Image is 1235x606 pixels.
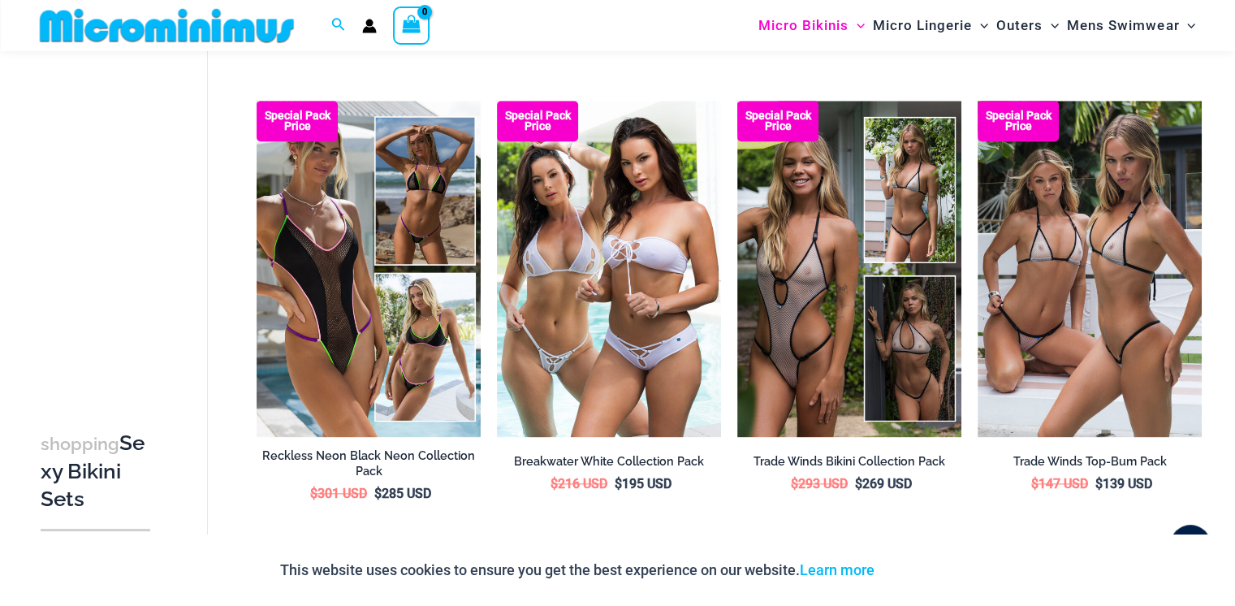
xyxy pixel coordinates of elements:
span: $ [1031,476,1039,491]
a: Mens SwimwearMenu ToggleMenu Toggle [1063,5,1199,46]
b: Special Pack Price [497,110,578,132]
a: Collection Pack (1) Trade Winds IvoryInk 317 Top 469 Thong 11Trade Winds IvoryInk 317 Top 469 Tho... [737,101,961,437]
span: $ [855,476,862,491]
iframe: TrustedSite Certified [41,54,187,379]
span: Mens Swimwear [1067,5,1179,46]
a: Search icon link [331,15,346,36]
a: OutersMenu ToggleMenu Toggle [992,5,1063,46]
span: Outers [996,5,1043,46]
a: Breakwater White Collection Pack [497,454,721,475]
a: Micro BikinisMenu ToggleMenu Toggle [754,5,869,46]
span: $ [615,476,622,491]
h2: Reckless Neon Black Neon Collection Pack [257,448,481,478]
img: Collection Pack [257,101,481,437]
a: Micro LingerieMenu ToggleMenu Toggle [869,5,992,46]
bdi: 301 USD [310,486,367,501]
img: Collection Pack (1) [737,101,961,437]
bdi: 216 USD [551,476,607,491]
bdi: 269 USD [855,476,912,491]
span: $ [551,476,558,491]
img: MM SHOP LOGO FLAT [33,7,300,44]
a: Top Bum Pack (1) Trade Winds IvoryInk 317 Top 453 Micro 03Trade Winds IvoryInk 317 Top 453 Micro 03 [978,101,1202,437]
span: Menu Toggle [972,5,988,46]
span: Menu Toggle [1043,5,1059,46]
h2: Breakwater White Collection Pack [497,454,721,470]
bdi: 195 USD [615,476,671,491]
b: Special Pack Price [257,110,338,132]
span: $ [310,486,317,501]
a: Collection Pack (5) Breakwater White 341 Top 4956 Shorts 08Breakwater White 341 Top 4956 Shorts 08 [497,101,721,437]
bdi: 147 USD [1031,476,1088,491]
h3: Sexy Bikini Sets [41,430,150,513]
a: Collection Pack Top BTop B [257,101,481,437]
h2: Trade Winds Bikini Collection Pack [737,454,961,470]
bdi: 293 USD [791,476,848,491]
nav: Site Navigation [752,2,1203,49]
span: $ [374,486,382,501]
span: Micro Bikinis [758,5,849,46]
a: View Shopping Cart, empty [393,6,430,44]
b: Special Pack Price [978,110,1059,132]
span: Menu Toggle [849,5,865,46]
a: Reckless Neon Black Neon Collection Pack [257,448,481,485]
img: Collection Pack (5) [497,101,721,437]
button: Accept [887,551,956,590]
p: This website uses cookies to ensure you get the best experience on our website. [280,558,874,582]
a: Account icon link [362,19,377,33]
span: Micro Lingerie [873,5,972,46]
span: $ [1095,476,1103,491]
a: Learn more [800,561,874,578]
span: shopping [41,434,119,454]
bdi: 139 USD [1095,476,1152,491]
h2: Trade Winds Top-Bum Pack [978,454,1202,470]
b: Special Pack Price [737,110,818,132]
img: Top Bum Pack (1) [978,101,1202,437]
bdi: 285 USD [374,486,431,501]
span: Menu Toggle [1179,5,1195,46]
span: $ [791,476,798,491]
a: Trade Winds Bikini Collection Pack [737,454,961,475]
a: Trade Winds Top-Bum Pack [978,454,1202,475]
